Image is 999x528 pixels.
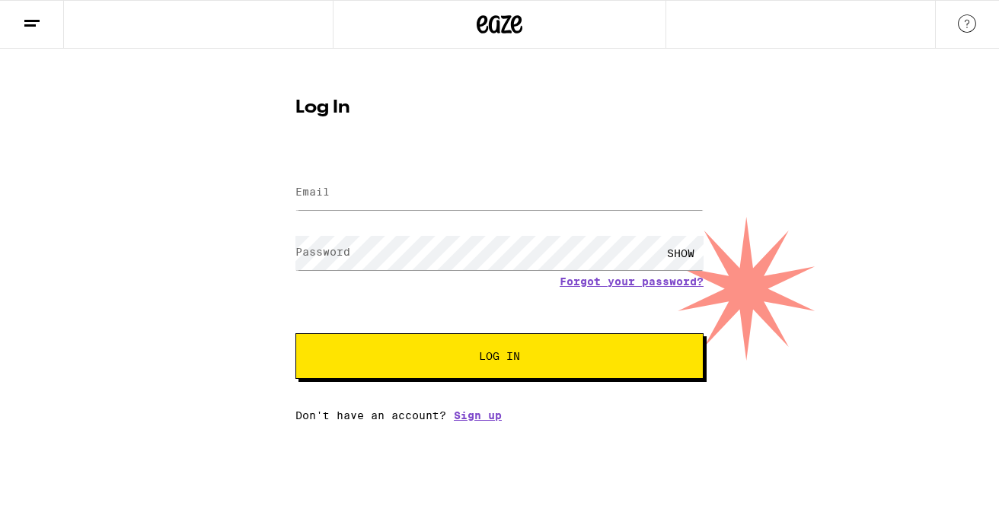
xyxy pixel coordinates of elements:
[295,176,704,210] input: Email
[295,333,704,379] button: Log In
[295,186,330,198] label: Email
[295,409,704,421] div: Don't have an account?
[658,236,704,270] div: SHOW
[479,351,520,361] span: Log In
[454,409,502,421] a: Sign up
[295,246,350,258] label: Password
[295,99,704,117] h1: Log In
[560,275,704,288] a: Forgot your password?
